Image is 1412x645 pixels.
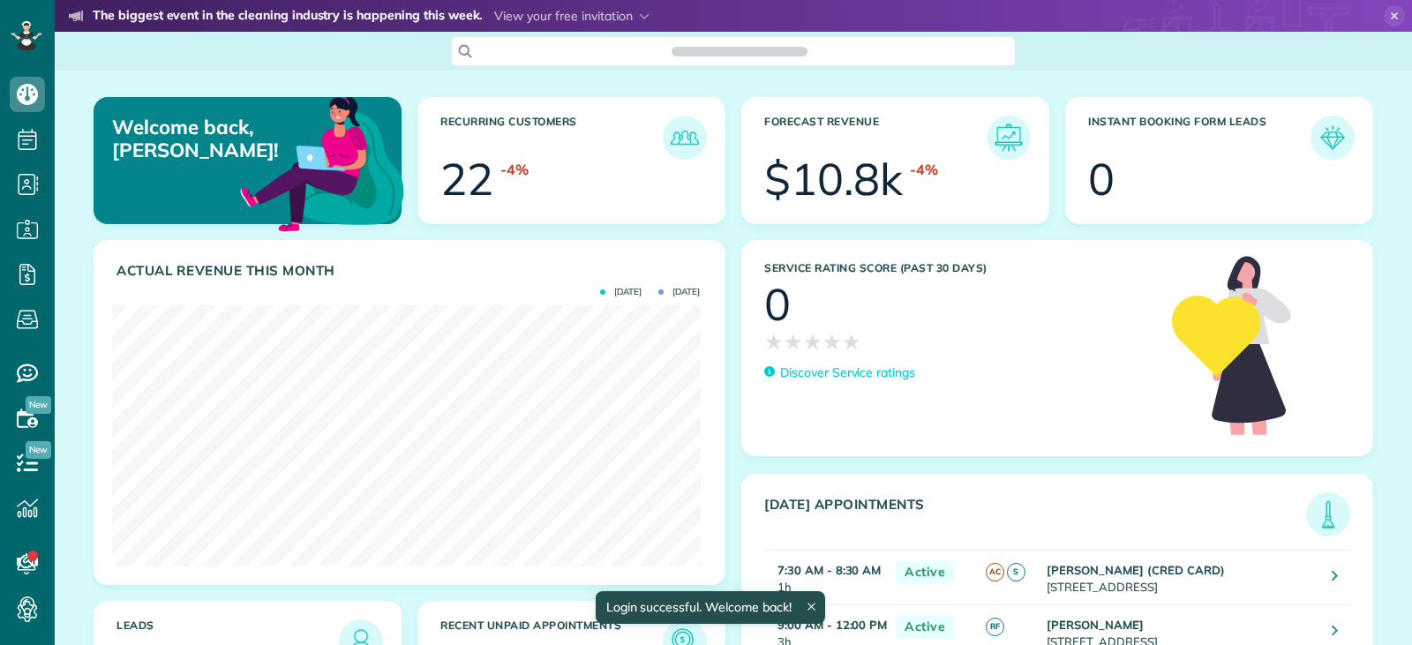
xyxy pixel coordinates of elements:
[1315,120,1350,155] img: icon_form_leads-04211a6a04a5b2264e4ee56bc0799ec3eb69b7e499cbb523a139df1d13a81ae0.png
[116,263,707,279] h3: Actual Revenue this month
[112,116,302,162] p: Welcome back, [PERSON_NAME]!
[440,157,493,201] div: 22
[764,262,1154,274] h3: Service Rating score (past 30 days)
[764,551,887,605] td: 1h
[764,116,987,160] h3: Forecast Revenue
[764,326,784,357] span: ★
[500,160,529,180] div: -4%
[896,561,954,583] span: Active
[1047,618,1144,632] strong: [PERSON_NAME]
[986,618,1004,636] span: RF
[803,326,822,357] span: ★
[896,616,954,638] span: Active
[986,563,1004,581] span: AC
[822,326,842,357] span: ★
[764,364,915,382] a: Discover Service ratings
[1088,157,1115,201] div: 0
[689,42,789,60] span: Search ZenMaid…
[764,497,1306,536] h3: [DATE] Appointments
[595,591,824,624] div: Login successful. Welcome back!
[764,282,791,326] div: 0
[440,116,663,160] h3: Recurring Customers
[780,364,915,382] p: Discover Service ratings
[667,120,702,155] img: icon_recurring_customers-cf858462ba22bcd05b5a5880d41d6543d210077de5bb9ebc9590e49fd87d84ed.png
[910,160,938,180] div: -4%
[1007,563,1025,581] span: S
[237,77,408,248] img: dashboard_welcome-42a62b7d889689a78055ac9021e634bf52bae3f8056760290aed330b23ab8690.png
[764,157,903,201] div: $10.8k
[784,326,803,357] span: ★
[1311,497,1346,532] img: icon_todays_appointments-901f7ab196bb0bea1936b74009e4eb5ffbc2d2711fa7634e0d609ed5ef32b18b.png
[600,288,642,296] span: [DATE]
[26,441,51,459] span: New
[777,563,881,577] strong: 7:30 AM - 8:30 AM
[1047,563,1224,577] strong: [PERSON_NAME] (CRED CARD)
[991,120,1026,155] img: icon_forecast_revenue-8c13a41c7ed35a8dcfafea3cbb826a0462acb37728057bba2d056411b612bbbe.png
[842,326,861,357] span: ★
[1042,551,1318,605] td: [STREET_ADDRESS]
[658,288,700,296] span: [DATE]
[1088,116,1311,160] h3: Instant Booking Form Leads
[93,7,482,26] strong: The biggest event in the cleaning industry is happening this week.
[777,618,887,632] strong: 9:00 AM - 12:00 PM
[26,396,51,414] span: New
